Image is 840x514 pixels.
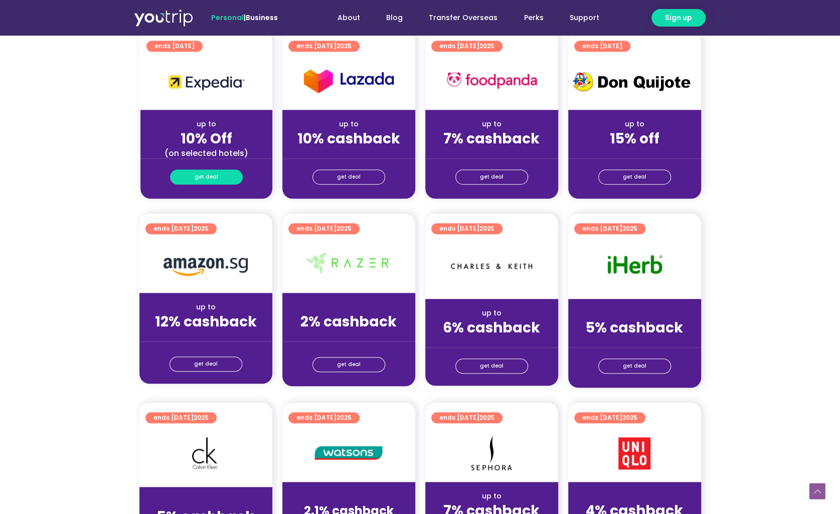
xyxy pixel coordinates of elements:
span: ends [DATE] [439,412,494,423]
div: up to [290,491,407,501]
span: get deal [194,357,218,371]
div: up to [433,308,550,318]
a: get deal [598,359,671,374]
span: get deal [337,170,361,184]
a: ends [DATE]2025 [431,41,502,52]
a: ends [DATE] [574,41,630,52]
span: ends [DATE] [296,223,352,234]
strong: 10% cashback [297,129,400,148]
a: ends [DATE]2025 [288,223,360,234]
span: get deal [623,170,646,184]
div: (for stays only) [290,331,407,341]
a: ends [DATE]2025 [574,412,645,423]
span: 2025 [194,413,209,422]
span: get deal [623,359,646,373]
a: get deal [170,357,242,372]
div: up to [576,491,693,501]
a: ends [DATE]2025 [288,412,360,423]
div: (for stays only) [576,148,693,158]
strong: 5% cashback [586,318,683,337]
a: Blog [373,9,416,27]
a: ends [DATE]2025 [431,223,502,234]
div: (for stays only) [433,337,550,348]
strong: 7% cashback [443,129,540,148]
div: up to [576,308,693,318]
a: Perks [511,9,556,27]
div: (for stays only) [147,331,264,341]
a: Business [246,13,278,23]
a: get deal [312,357,385,372]
span: ends [DATE] [296,412,352,423]
a: ends [DATE]2025 [145,412,217,423]
div: up to [290,302,407,312]
span: get deal [480,170,503,184]
div: up to [576,119,693,129]
span: | [211,13,278,23]
span: ends [DATE] [153,223,209,234]
span: 2025 [479,224,494,233]
div: up to [147,497,264,507]
div: up to [290,119,407,129]
a: get deal [598,169,671,185]
span: ends [DATE] [582,41,622,52]
strong: 10% Off [181,129,232,148]
a: Support [556,9,612,27]
span: 2025 [337,224,352,233]
strong: 12% cashback [155,312,257,331]
span: 2025 [479,42,494,50]
strong: 6% cashback [443,318,540,337]
span: ends [DATE] [153,412,209,423]
span: 2025 [194,224,209,233]
span: 2025 [337,413,352,422]
a: get deal [455,359,528,374]
span: Sign up [665,13,692,23]
span: ends [DATE] [582,223,637,234]
strong: 15% off [610,129,659,148]
a: About [324,9,373,27]
a: ends [DATE]2025 [145,223,217,234]
a: ends [DATE]2025 [288,41,360,52]
span: get deal [480,359,503,373]
span: ends [DATE] [296,41,352,52]
span: ends [DATE] [439,41,494,52]
span: 2025 [337,42,352,50]
a: get deal [455,169,528,185]
div: (for stays only) [576,337,693,348]
span: ends [DATE] [439,223,494,234]
nav: Menu [305,9,612,27]
div: up to [148,119,264,129]
span: Personal [211,13,244,23]
span: ends [DATE] [582,412,637,423]
a: ends [DATE] [146,41,203,52]
span: 2025 [622,224,637,233]
div: up to [433,119,550,129]
a: get deal [170,169,243,185]
a: ends [DATE]2025 [574,223,645,234]
span: 2025 [622,413,637,422]
a: ends [DATE]2025 [431,412,502,423]
div: up to [147,302,264,312]
a: Sign up [651,9,706,27]
a: get deal [312,169,385,185]
div: (on selected hotels) [148,148,264,158]
a: Transfer Overseas [416,9,511,27]
strong: 2% cashback [300,312,397,331]
div: up to [433,491,550,501]
span: get deal [195,170,218,184]
span: ends [DATE] [154,41,195,52]
div: (for stays only) [433,148,550,158]
div: (for stays only) [290,148,407,158]
span: 2025 [479,413,494,422]
span: get deal [337,358,361,372]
